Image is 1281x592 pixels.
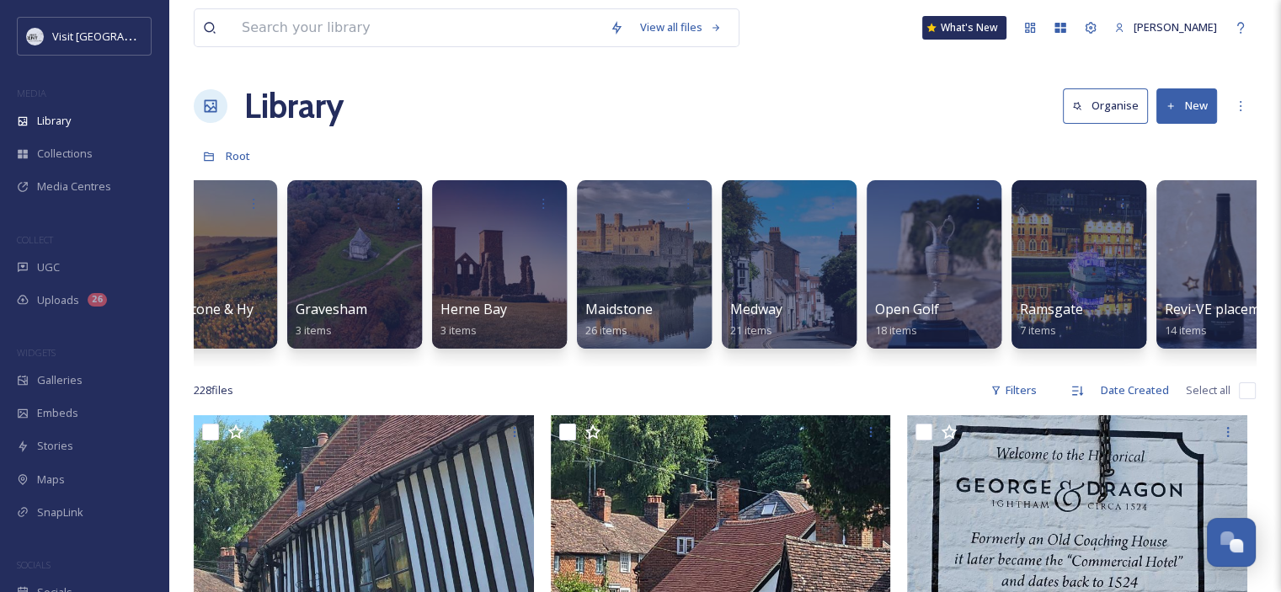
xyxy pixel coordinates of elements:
span: 14 items [1165,323,1207,338]
a: Library [244,81,344,131]
span: Herne Bay [440,300,507,318]
span: SnapLink [37,504,83,520]
span: Stories [37,438,73,454]
button: Organise [1063,88,1148,123]
a: Ramsgate7 items [1020,301,1083,338]
input: Search your library [233,9,601,46]
span: Root [226,148,250,163]
span: Open Golf [875,300,939,318]
a: View all files [632,11,730,44]
a: Maidstone26 items [585,301,653,338]
a: Organise [1063,88,1156,123]
img: visit-kent-logo1.png [27,28,44,45]
span: MEDIA [17,87,46,99]
span: 26 items [585,323,627,338]
span: Media Centres [37,179,111,195]
span: Medway [730,300,782,318]
a: Medway21 items [730,301,782,338]
span: Folkestone & Hythe [151,300,275,318]
span: WIDGETS [17,346,56,359]
span: 7 items [1020,323,1056,338]
span: Ramsgate [1020,300,1083,318]
a: Root [226,146,250,166]
button: Open Chat [1207,518,1256,567]
div: Filters [982,374,1045,407]
span: UGC [37,259,60,275]
span: COLLECT [17,233,53,246]
span: Uploads [37,292,79,308]
a: Folkestone & Hythe [151,301,275,338]
span: 21 items [730,323,772,338]
a: Open Golf18 items [875,301,939,338]
span: Galleries [37,372,83,388]
span: Embeds [37,405,78,421]
span: Select all [1186,382,1230,398]
span: Maidstone [585,300,653,318]
span: 3 items [440,323,477,338]
div: Date Created [1092,374,1177,407]
span: Visit [GEOGRAPHIC_DATA] [52,28,183,44]
span: SOCIALS [17,558,51,571]
button: New [1156,88,1217,123]
a: What's New [922,16,1006,40]
span: Collections [37,146,93,162]
a: Gravesham3 items [296,301,367,338]
span: [PERSON_NAME] [1134,19,1217,35]
span: 18 items [875,323,917,338]
span: Library [37,113,71,129]
div: 26 [88,293,107,307]
span: 3 items [296,323,332,338]
span: Maps [37,472,65,488]
span: 228 file s [194,382,233,398]
a: [PERSON_NAME] [1106,11,1225,44]
span: Gravesham [296,300,367,318]
a: Herne Bay3 items [440,301,507,338]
